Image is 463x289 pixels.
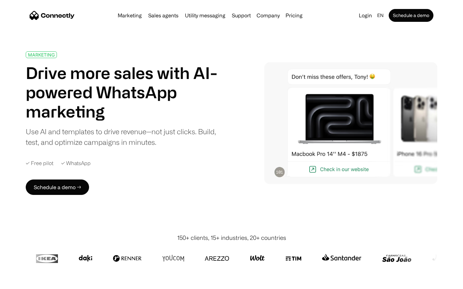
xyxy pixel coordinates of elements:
[177,233,286,242] div: 150+ clients, 15+ industries, 20+ countries
[377,11,384,20] div: en
[61,160,91,166] div: ✓ WhatsApp
[182,13,228,18] a: Utility messaging
[26,126,224,147] div: Use AI and templates to drive revenue—not just clicks. Build, test, and optimize campaigns in min...
[389,9,433,22] a: Schedule a demo
[115,13,144,18] a: Marketing
[283,13,305,18] a: Pricing
[257,11,280,20] div: Company
[229,13,253,18] a: Support
[28,52,55,57] div: MARKETING
[26,63,224,121] h1: Drive more sales with AI-powered WhatsApp marketing
[356,11,375,20] a: Login
[146,13,181,18] a: Sales agents
[26,180,89,195] a: Schedule a demo →
[26,160,53,166] div: ✓ Free pilot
